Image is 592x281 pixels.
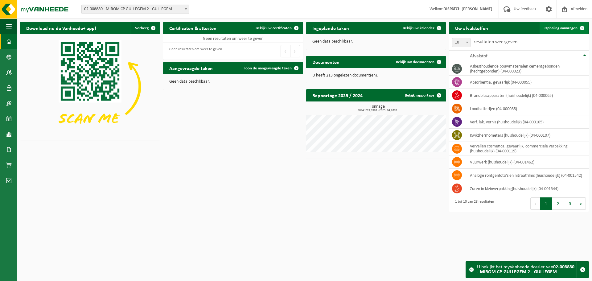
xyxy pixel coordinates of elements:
button: 3 [564,197,576,210]
span: 10 [452,38,470,47]
td: zuren in kleinverpakking(huishoudelijk) (04-001544) [465,182,589,195]
button: 1 [540,197,552,210]
td: loodbatterijen (04-000085) [465,102,589,115]
h2: Ingeplande taken [306,22,355,34]
strong: 02-008880 - MIROM CP GULLEGEM 2 - GULLEGEM [477,265,574,275]
p: Geen data beschikbaar. [169,80,297,84]
span: Bekijk uw certificaten [256,26,292,30]
img: Download de VHEPlus App [20,34,160,139]
span: 02-008880 - MIROM CP GULLEGEM 2 - GULLEGEM [82,5,189,14]
span: Verberg [135,26,149,30]
label: resultaten weergeven [474,39,517,44]
h2: Certificaten & attesten [163,22,223,34]
span: 2024: 219,990 t - 2025: 84,639 t [309,109,446,112]
div: U bekijkt het myVanheede dossier van [477,262,577,278]
td: brandblusapparaten (huishoudelijk) (04-000065) [465,89,589,102]
strong: DISPATCH [PERSON_NAME] [443,7,492,11]
td: kwikthermometers (huishoudelijk) (04-000107) [465,129,589,142]
h3: Tonnage [309,105,446,112]
a: Bekijk rapportage [400,89,445,101]
button: Next [576,197,586,210]
td: vervallen cosmetica, gevaarlijk, commerciele verpakking (huishoudelijk) (04-000119) [465,142,589,155]
a: Bekijk uw kalender [398,22,445,34]
td: asbesthoudende bouwmaterialen cementgebonden (hechtgebonden) (04-000023) [465,62,589,76]
h2: Documenten [306,56,346,68]
span: Afvalstof [470,54,487,59]
td: analoge röntgenfoto’s en nitraatfilms (huishoudelijk) (04-001542) [465,169,589,182]
button: 2 [552,197,564,210]
span: 02-008880 - MIROM CP GULLEGEM 2 - GULLEGEM [81,5,189,14]
h2: Rapportage 2025 / 2024 [306,89,369,101]
button: Previous [281,45,290,57]
a: Ophaling aanvragen [540,22,588,34]
p: Geen data beschikbaar. [312,39,440,44]
div: Geen resultaten om weer te geven [166,44,222,58]
p: U heeft 213 ongelezen document(en). [312,73,440,78]
span: Toon de aangevraagde taken [244,66,292,70]
button: Previous [530,197,540,210]
button: Verberg [130,22,159,34]
h2: Uw afvalstoffen [449,22,494,34]
a: Bekijk uw documenten [391,56,445,68]
a: Bekijk uw certificaten [251,22,302,34]
span: Bekijk uw kalender [403,26,434,30]
h2: Download nu de Vanheede+ app! [20,22,102,34]
td: absorbentia, gevaarlijk (04-000055) [465,76,589,89]
span: Bekijk uw documenten [396,60,434,64]
td: vuurwerk (huishoudelijk) (04-001462) [465,155,589,169]
span: Ophaling aanvragen [545,26,578,30]
td: Geen resultaten om weer te geven [163,34,303,43]
a: Toon de aangevraagde taken [239,62,302,74]
div: 1 tot 10 van 28 resultaten [452,197,494,210]
td: verf, lak, vernis (huishoudelijk) (04-000105) [465,115,589,129]
button: Next [290,45,300,57]
h2: Aangevraagde taken [163,62,219,74]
